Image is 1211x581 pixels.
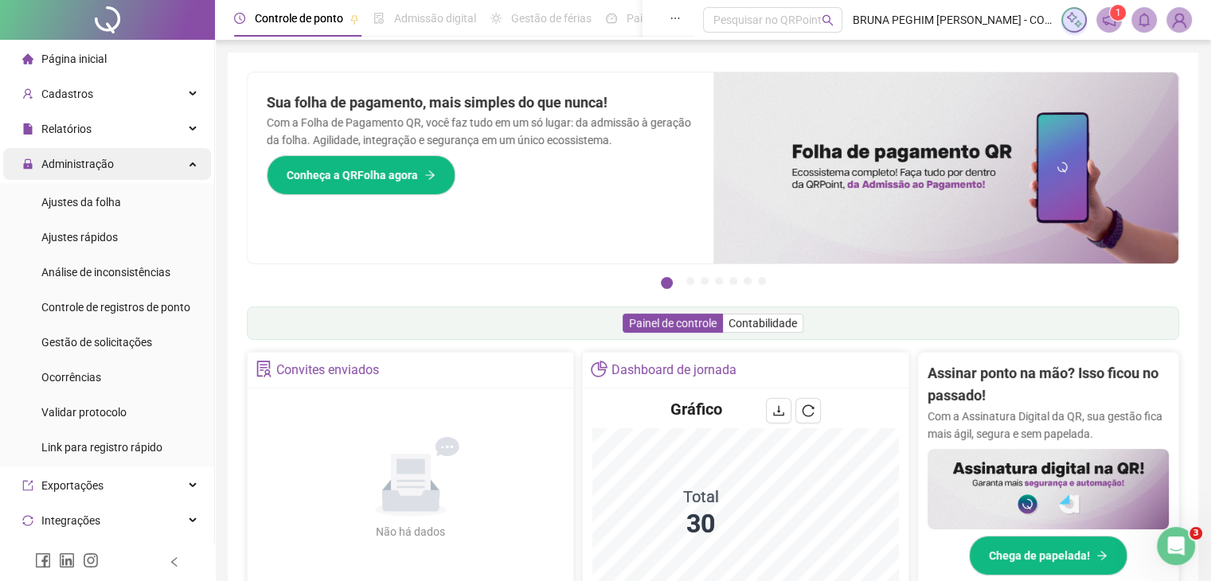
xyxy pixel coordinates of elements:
[41,231,118,244] span: Ajustes rápidos
[41,441,162,454] span: Link para registro rápido
[1102,13,1116,27] span: notification
[267,114,694,149] p: Com a Folha de Pagamento QR, você faz tudo em um só lugar: da admissão à geração da folha. Agilid...
[59,552,75,568] span: linkedin
[287,166,418,184] span: Conheça a QRFolha agora
[22,480,33,491] span: export
[424,170,436,181] span: arrow-right
[772,404,785,417] span: download
[256,361,272,377] span: solution
[267,92,694,114] h2: Sua folha de pagamento, mais simples do que nunca!
[41,158,114,170] span: Administração
[686,277,694,285] button: 2
[729,277,737,285] button: 5
[670,13,681,24] span: ellipsis
[22,158,33,170] span: lock
[713,72,1179,263] img: banner%2F8d14a306-6205-4263-8e5b-06e9a85ad873.png
[822,14,834,26] span: search
[22,53,33,64] span: home
[83,552,99,568] span: instagram
[670,398,722,420] h4: Gráfico
[22,515,33,526] span: sync
[234,13,245,24] span: clock-circle
[928,362,1169,407] h2: Assinar ponto na mão? Isso ficou no passado!
[267,155,455,195] button: Conheça a QRFolha agora
[41,336,152,349] span: Gestão de solicitações
[627,12,689,25] span: Painel do DP
[715,277,723,285] button: 4
[758,277,766,285] button: 7
[41,196,121,209] span: Ajustes da folha
[591,361,607,377] span: pie-chart
[373,13,385,24] span: file-done
[41,266,170,279] span: Análise de inconsistências
[41,371,101,384] span: Ocorrências
[629,317,717,329] span: Painel de controle
[276,357,379,384] div: Convites enviados
[41,301,190,314] span: Controle de registros de ponto
[1167,8,1191,32] img: 88950
[255,12,343,25] span: Controle de ponto
[729,317,797,329] span: Contabilidade
[350,14,359,24] span: pushpin
[1096,550,1107,561] span: arrow-right
[1190,527,1202,540] span: 3
[989,547,1090,564] span: Chega de papelada!
[852,11,1052,29] span: BRUNA PEGHIM [PERSON_NAME] - CONSTRUCENTER O CENTRO DA CONSTRUCAO
[41,53,107,65] span: Página inicial
[744,277,752,285] button: 6
[1110,5,1126,21] sup: 1
[41,88,93,100] span: Cadastros
[611,357,736,384] div: Dashboard de jornada
[22,123,33,135] span: file
[22,88,33,99] span: user-add
[969,536,1127,575] button: Chega de papelada!
[701,277,709,285] button: 3
[928,407,1169,443] p: Com a Assinatura Digital da QR, sua gestão fica mais ágil, segura e sem papelada.
[606,13,617,24] span: dashboard
[338,523,484,540] div: Não há dados
[41,406,127,419] span: Validar protocolo
[1137,13,1151,27] span: bell
[1065,11,1083,29] img: sparkle-icon.fc2bf0ac1784a2077858766a79e2daf3.svg
[1157,527,1195,565] iframe: Intercom live chat
[41,123,92,135] span: Relatórios
[41,479,104,492] span: Exportações
[661,277,673,289] button: 1
[511,12,592,25] span: Gestão de férias
[490,13,502,24] span: sun
[169,556,180,567] span: left
[35,552,51,568] span: facebook
[928,449,1169,529] img: banner%2F02c71560-61a6-44d4-94b9-c8ab97240462.png
[1115,7,1121,18] span: 1
[394,12,476,25] span: Admissão digital
[41,514,100,527] span: Integrações
[802,404,814,417] span: reload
